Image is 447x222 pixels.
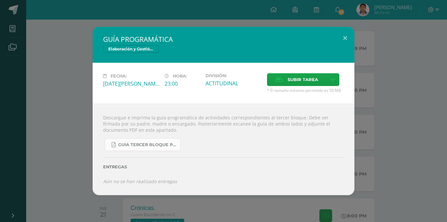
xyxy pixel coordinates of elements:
button: Close (Esc) [336,27,354,49]
div: ACTITUDINAL [206,80,262,87]
div: 23:00 [165,80,200,87]
span: Fecha: [111,74,127,78]
span: Subir tarea [288,74,318,86]
span: GUIA TERCER BLOQUE PROYECTOS.pdf [118,142,177,147]
span: Hora: [173,74,187,78]
label: Entregas [103,164,344,169]
h2: GUÍA PROGRAMÁTICA [103,35,344,44]
i: Aún no se han realizado entregas [103,178,177,184]
div: [DATE][PERSON_NAME] [103,80,159,87]
a: GUIA TERCER BLOQUE PROYECTOS.pdf [105,138,181,151]
div: Descargue e imprima la guía programática de actividades correspondientes al tercer bloque. Debe s... [93,104,354,195]
span: Elaboración y Gestión de Proyectos [103,45,159,53]
span: * El tamaño máximo permitido es 50 MB [267,88,344,93]
label: División: [206,73,262,78]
